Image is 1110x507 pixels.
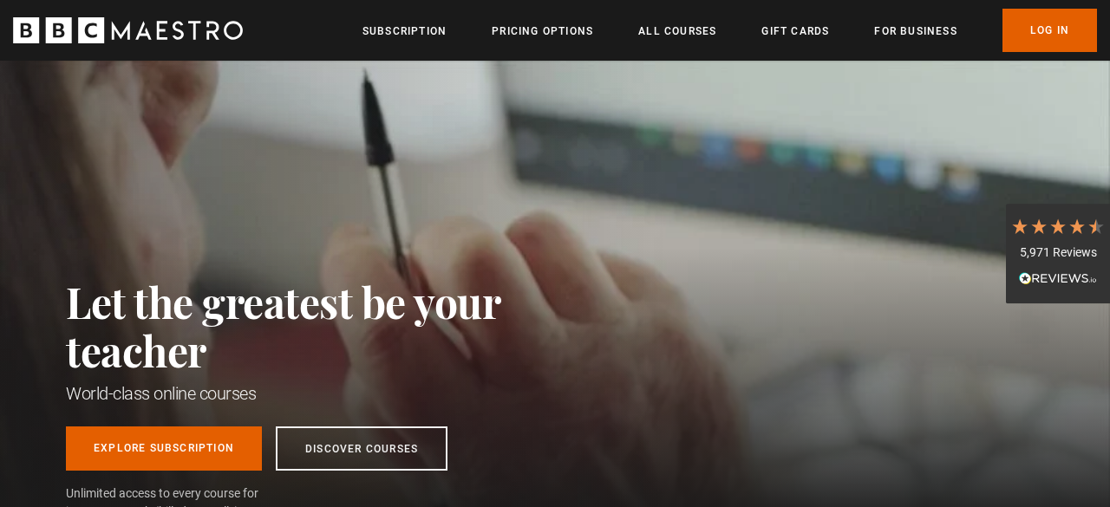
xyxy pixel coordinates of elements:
[1010,270,1106,290] div: Read All Reviews
[492,23,593,40] a: Pricing Options
[362,9,1097,52] nav: Primary
[761,23,829,40] a: Gift Cards
[1002,9,1097,52] a: Log In
[66,277,578,374] h2: Let the greatest be your teacher
[276,426,447,471] a: Discover Courses
[13,17,243,43] svg: BBC Maestro
[1006,204,1110,304] div: 5,971 ReviewsRead All Reviews
[1010,244,1106,262] div: 5,971 Reviews
[1019,272,1097,284] img: REVIEWS.io
[66,426,262,471] a: Explore Subscription
[66,381,578,406] h1: World-class online courses
[362,23,447,40] a: Subscription
[638,23,716,40] a: All Courses
[874,23,957,40] a: For business
[1010,217,1106,236] div: 4.7 Stars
